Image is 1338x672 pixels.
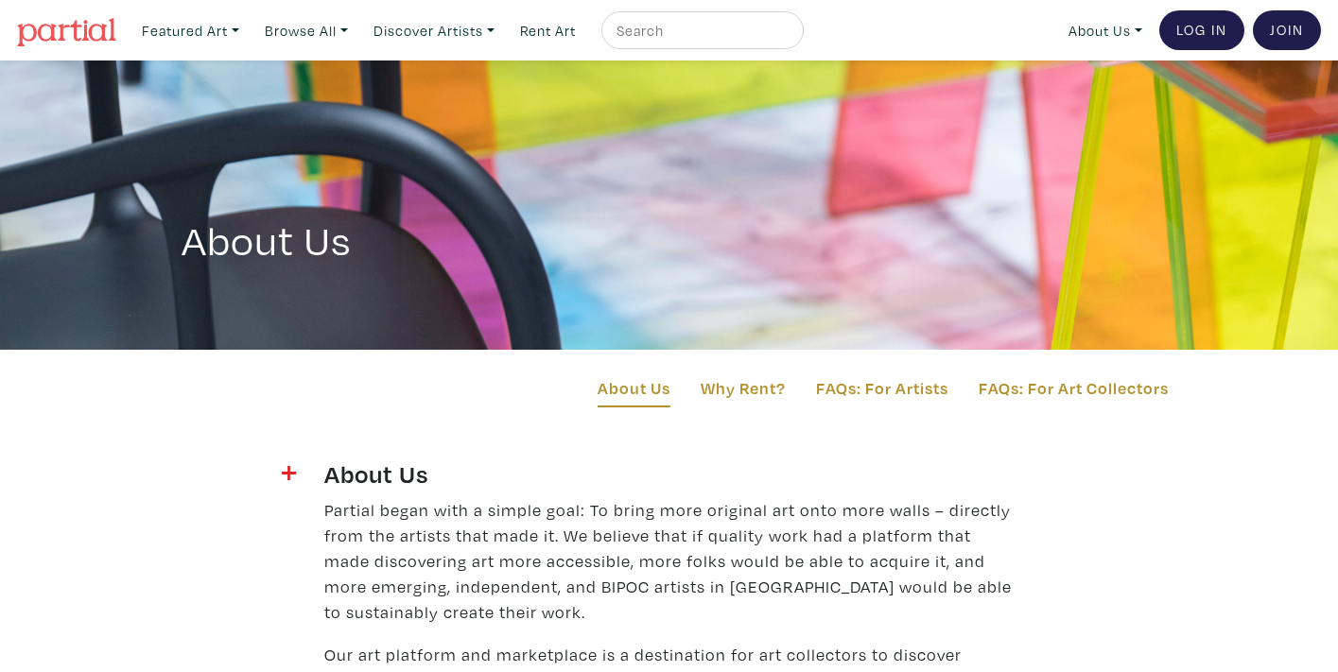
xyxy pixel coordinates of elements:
p: Partial began with a simple goal: To bring more original art onto more walls – directly from the ... [324,497,1015,625]
a: Discover Artists [365,11,503,50]
a: Why Rent? [701,375,786,401]
h4: About Us [324,458,1015,489]
a: Join [1253,10,1321,50]
h1: About Us [182,163,1157,265]
a: About Us [1060,11,1151,50]
img: plus.svg [282,466,296,480]
a: FAQs: For Art Collectors [979,375,1169,401]
a: FAQs: For Artists [816,375,948,401]
input: Search [615,19,786,43]
a: Log In [1159,10,1244,50]
a: Rent Art [512,11,584,50]
a: Featured Art [133,11,248,50]
a: About Us [598,375,670,407]
a: Browse All [256,11,356,50]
